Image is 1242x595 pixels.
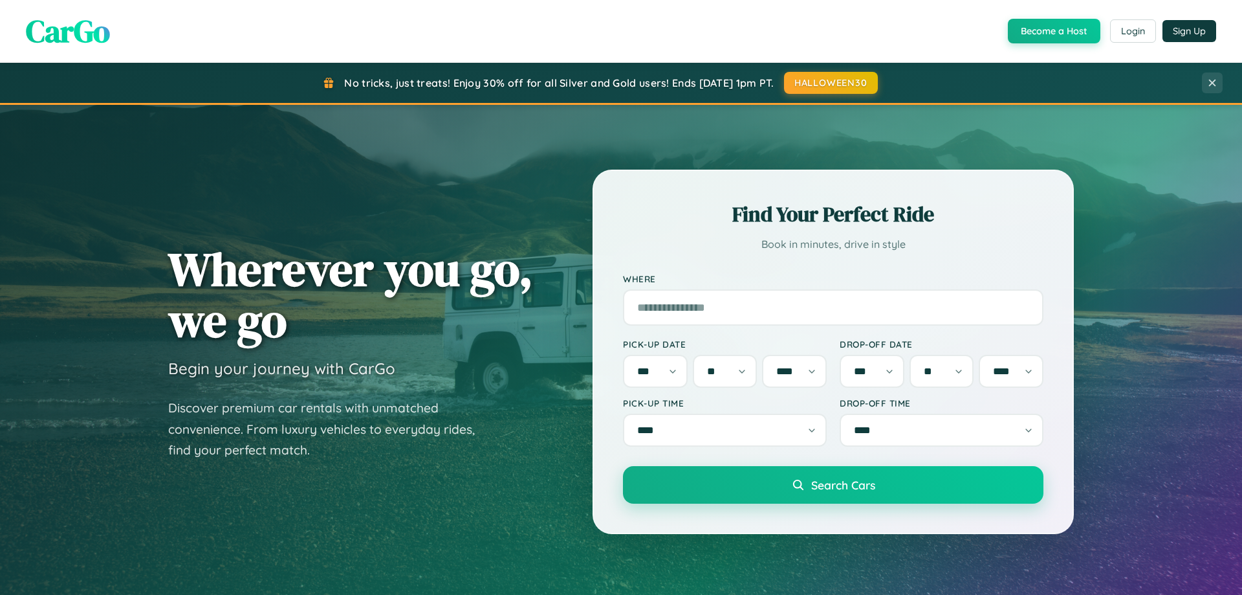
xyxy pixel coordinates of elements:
[1008,19,1100,43] button: Become a Host
[623,273,1043,284] label: Where
[840,339,1043,350] label: Drop-off Date
[840,398,1043,409] label: Drop-off Time
[784,72,878,94] button: HALLOWEEN30
[623,398,827,409] label: Pick-up Time
[623,466,1043,504] button: Search Cars
[344,76,774,89] span: No tricks, just treats! Enjoy 30% off for all Silver and Gold users! Ends [DATE] 1pm PT.
[1162,20,1216,42] button: Sign Up
[1110,19,1156,43] button: Login
[26,10,110,52] span: CarGo
[623,339,827,350] label: Pick-up Date
[168,398,492,461] p: Discover premium car rentals with unmatched convenience. From luxury vehicles to everyday rides, ...
[811,478,875,492] span: Search Cars
[168,359,395,378] h3: Begin your journey with CarGo
[623,200,1043,229] h2: Find Your Perfect Ride
[623,235,1043,254] p: Book in minutes, drive in style
[168,243,533,346] h1: Wherever you go, we go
